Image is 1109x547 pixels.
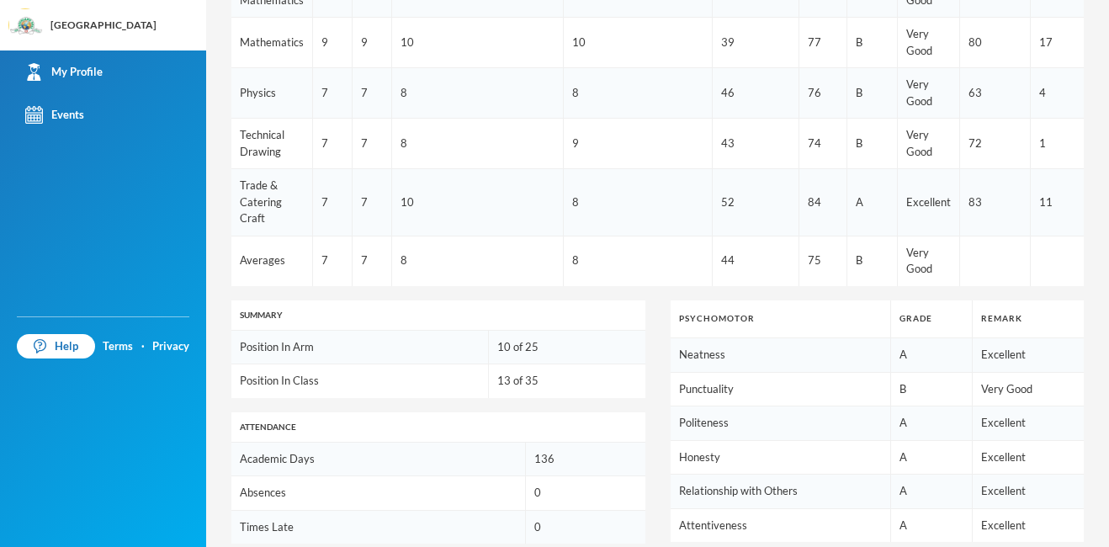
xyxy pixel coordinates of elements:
td: 7 [313,169,353,236]
span: Very Good [906,246,932,276]
td: Physics [231,68,313,119]
td: 8 [564,68,713,119]
td: Position In Arm [231,331,489,364]
div: [GEOGRAPHIC_DATA] [50,18,157,33]
span: B [856,253,862,267]
div: Summary [240,309,637,321]
td: 9 [353,18,392,68]
div: My Profile [25,63,103,81]
td: 52 [713,169,799,236]
td: Absences [231,476,525,511]
td: Politeness [671,406,891,441]
td: Excellent [973,475,1084,509]
td: Honesty [671,440,891,475]
td: Relationship with Others [671,475,891,509]
td: Very Good [898,18,960,68]
td: 10 [392,18,564,68]
span: 8 [572,253,579,267]
td: A [890,440,972,475]
td: 7 [313,119,353,169]
td: 8 [564,169,713,236]
td: 10 of 25 [489,331,645,364]
div: · [141,338,145,355]
td: 72 [960,119,1031,169]
td: 8 [392,119,564,169]
td: A [890,475,972,509]
td: Excellent [898,169,960,236]
td: 39 [713,18,799,68]
a: Terms [103,338,133,355]
td: Times Late [231,510,525,544]
td: 84 [799,169,847,236]
td: Excellent [973,440,1084,475]
td: Trade & Catering Craft [231,169,313,236]
a: Help [17,334,95,359]
td: 7 [353,119,392,169]
td: B [847,68,898,119]
th: Remark [973,300,1084,338]
td: 8 [392,68,564,119]
td: 63 [960,68,1031,119]
td: 13 of 35 [489,364,645,398]
td: 7 [313,68,353,119]
td: Neatness [671,338,891,373]
div: Events [25,106,84,124]
td: 77 [799,18,847,68]
td: Excellent [973,406,1084,441]
td: B [890,372,972,406]
td: 9 [313,18,353,68]
th: Grade [890,300,972,338]
td: 76 [799,68,847,119]
td: 80 [960,18,1031,68]
td: 136 [525,443,645,476]
td: Punctuality [671,372,891,406]
span: 75 [808,253,821,267]
img: logo [9,9,43,43]
td: B [847,119,898,169]
td: Position In Class [231,364,489,398]
td: 43 [713,119,799,169]
td: A [847,169,898,236]
span: 7 [361,253,368,267]
td: A [890,406,972,441]
td: 7 [353,68,392,119]
td: Excellent [973,508,1084,542]
span: 7 [321,253,328,267]
td: 10 [392,169,564,236]
td: 83 [960,169,1031,236]
td: Very Good [973,372,1084,406]
td: 9 [564,119,713,169]
td: B [847,18,898,68]
td: A [890,508,972,542]
td: 10 [564,18,713,68]
td: A [890,338,972,373]
span: 8 [401,253,407,267]
td: 74 [799,119,847,169]
td: Excellent [973,338,1084,373]
td: 0 [525,510,645,544]
td: Academic Days [231,443,525,476]
span: Averages [240,253,285,267]
div: Attendance [240,421,637,433]
a: Privacy [152,338,189,355]
td: 7 [353,169,392,236]
td: 46 [713,68,799,119]
td: Attentiveness [671,508,891,542]
td: Technical Drawing [231,119,313,169]
span: 44 [721,253,735,267]
td: Very Good [898,68,960,119]
td: Very Good [898,119,960,169]
div: Psychomotor [679,312,882,325]
td: 0 [525,476,645,511]
td: Mathematics [231,18,313,68]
